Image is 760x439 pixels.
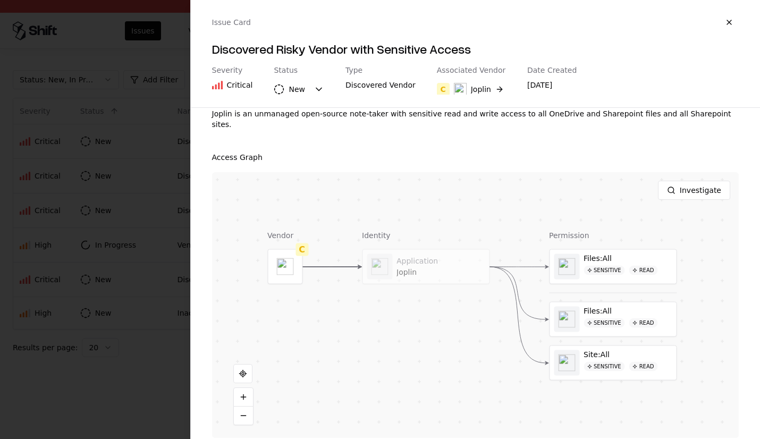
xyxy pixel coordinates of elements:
div: Access Graph [212,151,739,164]
div: Vendor [267,230,302,241]
div: Status [274,66,324,75]
div: Sensitive [584,318,625,328]
div: Joplin [471,84,491,95]
div: Application [396,256,485,266]
div: New [289,84,305,95]
div: C [295,243,308,256]
div: Joplin [396,268,485,277]
div: Critical [227,80,253,90]
div: Identity [362,230,489,241]
div: Date Created [527,66,577,75]
div: Discovered Vendor [345,80,416,95]
div: Permission [549,230,677,241]
div: read [629,265,658,275]
img: Joplin [454,83,467,96]
div: Sensitive [584,265,625,275]
button: CJoplin [437,80,506,99]
div: Severity [212,66,253,75]
button: Investigate [658,181,730,200]
h4: Discovered Risky Vendor with Sensitive Access [212,40,739,57]
div: read [629,361,658,372]
div: Type [345,66,416,75]
div: [DATE] [527,80,577,95]
div: Files:All [584,307,672,316]
div: Associated Vendor [437,66,506,75]
div: Files:All [584,254,672,264]
div: C [437,83,450,96]
div: Issue Card [212,17,251,28]
div: Site:All [584,350,672,360]
div: Joplin is an unmanaged open-source note-taker with sensitive read and write access to all OneDriv... [212,108,739,138]
div: Sensitive [584,361,625,372]
div: read [629,318,658,328]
